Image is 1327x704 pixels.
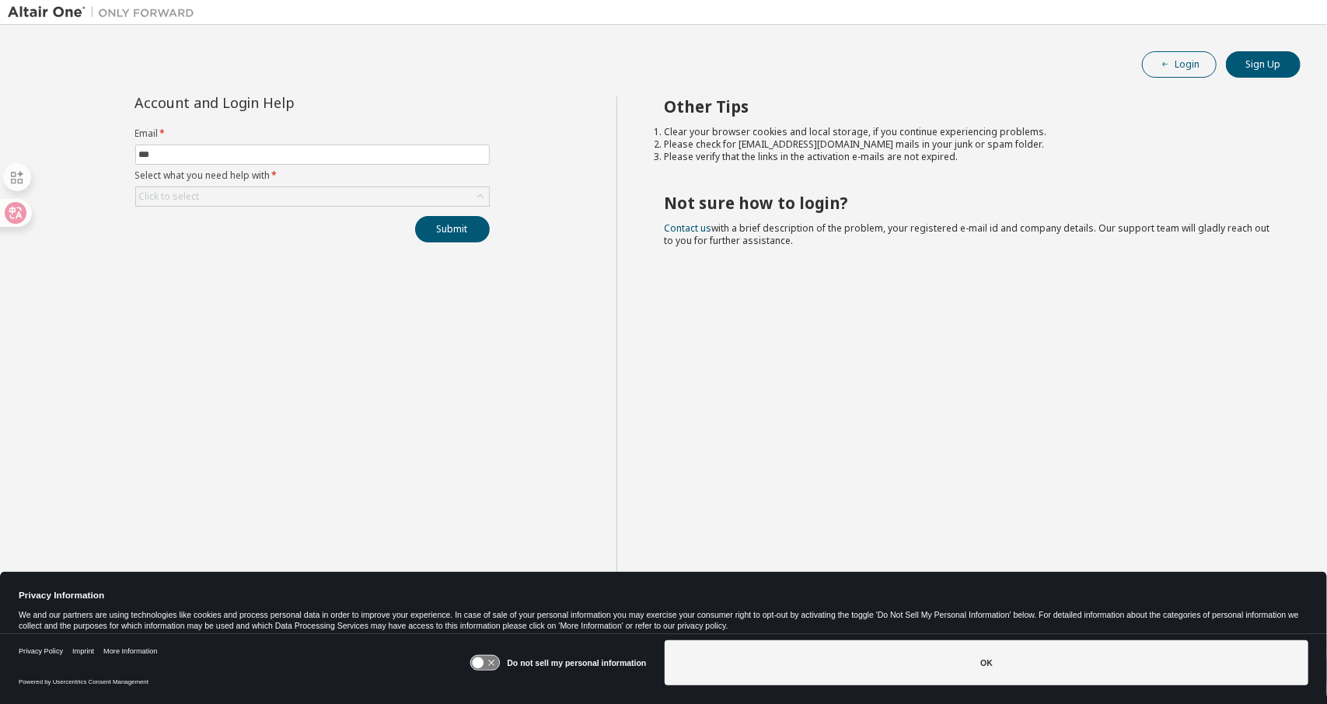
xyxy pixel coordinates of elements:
span: with a brief description of the problem, your registered e-mail id and company details. Our suppo... [664,221,1269,247]
h2: Not sure how to login? [664,193,1273,213]
h2: Other Tips [664,96,1273,117]
a: Contact us [664,221,711,235]
button: Login [1142,51,1217,78]
label: Select what you need help with [135,169,490,182]
label: Email [135,127,490,140]
button: Sign Up [1226,51,1301,78]
li: Please check for [EMAIL_ADDRESS][DOMAIN_NAME] mails in your junk or spam folder. [664,138,1273,151]
img: Altair One [8,5,202,20]
li: Please verify that the links in the activation e-mails are not expired. [664,151,1273,163]
li: Clear your browser cookies and local storage, if you continue experiencing problems. [664,126,1273,138]
button: Submit [415,216,490,242]
div: Click to select [139,190,200,203]
div: Account and Login Help [135,96,419,109]
div: Click to select [136,187,489,206]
